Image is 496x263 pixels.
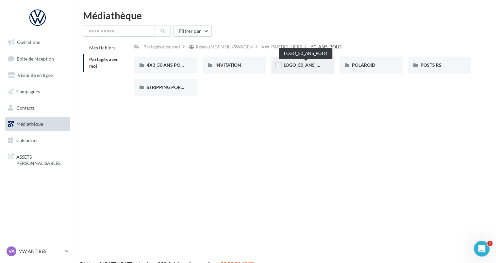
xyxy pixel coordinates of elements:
span: Calendrier [16,137,38,143]
span: 4X3_50 ANS POLO [147,62,186,68]
span: Mes fichiers [89,45,115,50]
span: STRIPPING PORTIERE [147,84,193,90]
button: Filtrer par [173,26,212,37]
a: Opérations [4,35,71,49]
div: VW_PARTICULIERS [261,44,302,50]
a: Boîte de réception [4,52,71,66]
span: VA [8,248,15,254]
span: Visibilité en ligne [18,72,53,78]
span: POSTS RS [420,62,441,68]
a: VA VW ANTIBES [5,245,70,257]
p: VW ANTIBES [19,248,62,254]
div: Réseau VGF VOLKSWAGEN [196,44,253,50]
iframe: Intercom live chat [474,241,489,256]
div: Médiathèque [83,10,488,20]
div: _50_ANS_POLO [309,44,341,50]
span: Opérations [17,39,40,45]
span: Contacts [16,105,35,110]
span: INVITATION [215,62,241,68]
span: ASSETS PERSONNALISABLES [16,152,67,167]
span: Campagnes [16,89,40,94]
a: Médiathèque [4,117,71,131]
span: Médiathèque [16,121,43,127]
div: LOGO_50_ANS_POLO [279,48,332,59]
a: Calendrier [4,133,71,147]
a: Visibilité en ligne [4,68,71,82]
span: Boîte de réception [17,56,54,61]
a: ASSETS PERSONNALISABLES [4,150,71,169]
span: LOGO_50_ANS_POLO [284,62,329,68]
a: Campagnes [4,85,71,98]
span: POLAROID [352,62,375,68]
span: 1 [487,241,492,246]
div: Partagés avec moi [143,44,180,50]
span: Partagés avec moi [89,57,119,69]
a: Contacts [4,101,71,115]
